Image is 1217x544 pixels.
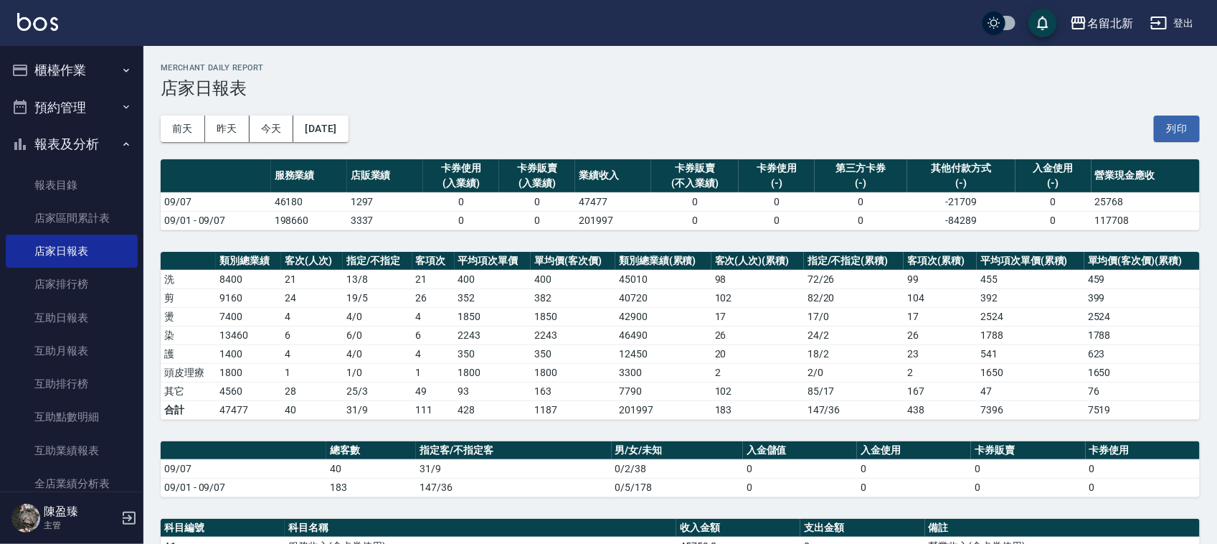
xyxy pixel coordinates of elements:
[281,344,343,363] td: 4
[343,307,412,326] td: 4 / 0
[1019,161,1088,176] div: 入金使用
[711,382,804,400] td: 102
[977,307,1084,326] td: 2524
[531,326,615,344] td: 2243
[6,334,138,367] a: 互助月報表
[804,344,904,363] td: 18 / 2
[161,116,205,142] button: 前天
[499,192,575,211] td: 0
[531,344,615,363] td: 350
[161,400,216,419] td: 合計
[977,400,1084,419] td: 7396
[575,192,651,211] td: 47477
[455,400,531,419] td: 428
[343,289,412,307] td: 19 / 5
[343,270,412,289] td: 13 / 8
[711,307,804,326] td: 17
[161,326,216,344] td: 染
[739,192,815,211] td: 0
[6,202,138,235] a: 店家區間累計表
[416,478,612,497] td: 147/36
[216,270,281,289] td: 8400
[904,382,977,400] td: 167
[412,270,455,289] td: 21
[612,459,743,478] td: 0/2/38
[412,363,455,382] td: 1
[347,211,423,230] td: 3337
[17,13,58,31] img: Logo
[281,289,343,307] td: 24
[271,192,347,211] td: 46180
[804,326,904,344] td: 24 / 2
[343,344,412,363] td: 4 / 0
[655,176,735,191] div: (不入業績)
[216,252,281,271] th: 類別總業績
[1084,307,1200,326] td: 2524
[977,252,1084,271] th: 平均項次單價(累積)
[615,307,711,326] td: 42900
[1028,9,1057,37] button: save
[1091,159,1200,193] th: 營業現金應收
[6,169,138,202] a: 報表目錄
[1084,326,1200,344] td: 1788
[6,235,138,268] a: 店家日報表
[743,441,857,460] th: 入金儲值
[285,519,676,538] th: 科目名稱
[161,382,216,400] td: 其它
[416,441,612,460] th: 指定客/不指定客
[531,252,615,271] th: 單均價(客次價)
[455,289,531,307] td: 352
[281,382,343,400] td: 28
[531,289,615,307] td: 382
[161,519,285,538] th: 科目編號
[904,252,977,271] th: 客項次(累積)
[161,478,326,497] td: 09/01 - 09/07
[161,159,1200,230] table: a dense table
[1064,9,1139,38] button: 名留北新
[904,270,977,289] td: 99
[1084,270,1200,289] td: 459
[216,289,281,307] td: 9160
[904,289,977,307] td: 104
[503,176,572,191] div: (入業績)
[711,363,804,382] td: 2
[804,363,904,382] td: 2 / 0
[575,159,651,193] th: 業績收入
[161,252,1200,420] table: a dense table
[161,363,216,382] td: 頭皮理療
[503,161,572,176] div: 卡券販賣
[615,289,711,307] td: 40720
[857,459,971,478] td: 0
[711,252,804,271] th: 客次(人次)(累積)
[161,78,1200,98] h3: 店家日報表
[44,505,117,519] h5: 陳盈臻
[1019,176,1088,191] div: (-)
[904,307,977,326] td: 17
[161,289,216,307] td: 剪
[711,344,804,363] td: 20
[615,363,711,382] td: 3300
[1091,192,1200,211] td: 25768
[216,307,281,326] td: 7400
[904,326,977,344] td: 26
[615,326,711,344] td: 46490
[804,289,904,307] td: 82 / 20
[815,192,907,211] td: 0
[911,161,1012,176] div: 其他付款方式
[427,176,496,191] div: (入業績)
[1084,363,1200,382] td: 1650
[904,363,977,382] td: 2
[742,176,811,191] div: (-)
[1087,14,1133,32] div: 名留北新
[416,459,612,478] td: 31/9
[455,382,531,400] td: 93
[423,211,499,230] td: 0
[6,268,138,301] a: 店家排行榜
[6,89,138,126] button: 預約管理
[499,211,575,230] td: 0
[412,400,455,419] td: 111
[326,478,416,497] td: 183
[615,252,711,271] th: 類別總業績(累積)
[6,400,138,433] a: 互助點數明細
[412,344,455,363] td: 4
